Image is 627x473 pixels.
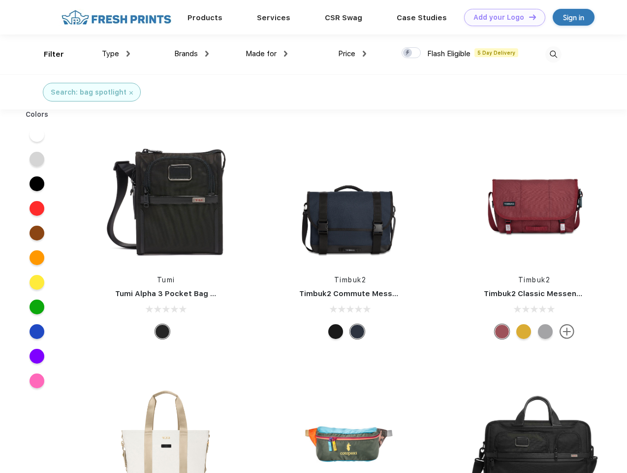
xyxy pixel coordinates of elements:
div: Eco Nautical [350,324,365,339]
a: Timbuk2 Commute Messenger Bag [299,289,431,298]
a: Timbuk2 [334,276,367,284]
div: Colors [18,109,56,120]
div: Black [155,324,170,339]
div: Add your Logo [473,13,524,22]
a: Tumi [157,276,175,284]
img: func=resize&h=266 [469,134,600,265]
a: Products [188,13,222,22]
a: Tumi Alpha 3 Pocket Bag Small [115,289,230,298]
span: 5 Day Delivery [474,48,518,57]
img: dropdown.png [284,51,287,57]
img: DT [529,14,536,20]
div: Filter [44,49,64,60]
a: Timbuk2 [518,276,551,284]
span: Type [102,49,119,58]
img: fo%20logo%202.webp [59,9,174,26]
span: Flash Eligible [427,49,470,58]
div: Search: bag spotlight [51,87,126,98]
img: func=resize&h=266 [284,134,415,265]
img: dropdown.png [205,51,209,57]
div: Sign in [563,12,584,23]
img: dropdown.png [363,51,366,57]
span: Made for [246,49,277,58]
div: Eco Rind Pop [538,324,553,339]
span: Price [338,49,355,58]
a: Timbuk2 Classic Messenger Bag [484,289,606,298]
div: Eco Amber [516,324,531,339]
span: Brands [174,49,198,58]
div: Eco Black [328,324,343,339]
img: filter_cancel.svg [129,91,133,95]
img: desktop_search.svg [545,46,562,63]
img: more.svg [560,324,574,339]
a: Sign in [553,9,595,26]
img: func=resize&h=266 [100,134,231,265]
div: Eco Collegiate Red [495,324,509,339]
img: dropdown.png [126,51,130,57]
